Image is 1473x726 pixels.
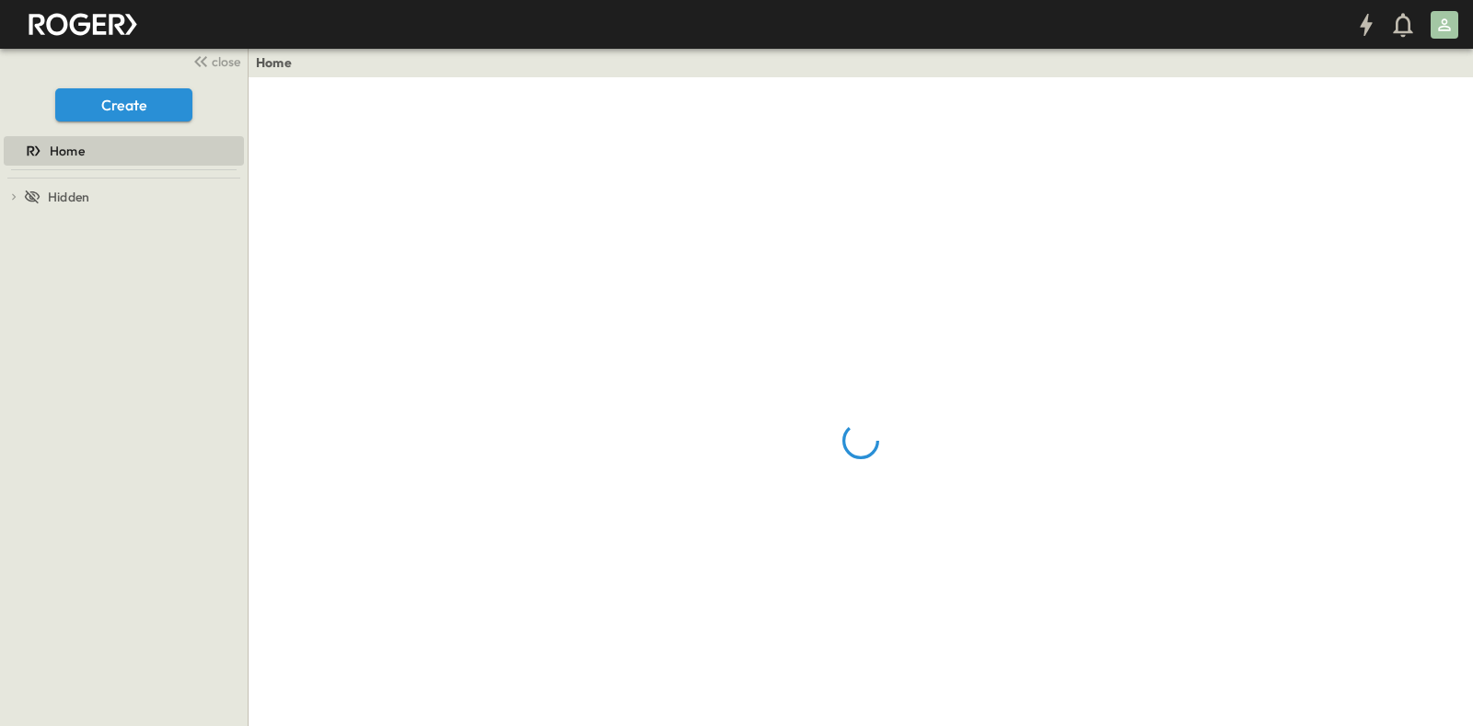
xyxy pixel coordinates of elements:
[185,48,244,74] button: close
[256,53,303,72] nav: breadcrumbs
[55,88,192,121] button: Create
[256,53,292,72] a: Home
[48,188,89,206] span: Hidden
[212,52,240,71] span: close
[4,138,240,164] a: Home
[50,142,85,160] span: Home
